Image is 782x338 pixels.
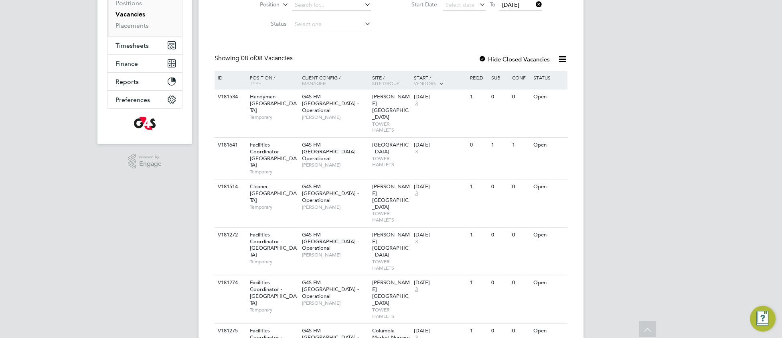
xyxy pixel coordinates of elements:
[302,300,368,306] span: [PERSON_NAME]
[302,183,359,204] span: G4S FM [GEOGRAPHIC_DATA] - Operational
[531,275,566,290] div: Open
[372,210,410,223] span: TOWER HAMLETS
[370,71,412,90] div: Site /
[216,90,244,104] div: V181534
[250,307,298,313] span: Temporary
[414,80,436,86] span: Vendors
[115,22,149,29] a: Placements
[414,183,466,190] div: [DATE]
[107,73,182,90] button: Reports
[510,71,531,84] div: Conf
[372,93,410,120] span: [PERSON_NAME][GEOGRAPHIC_DATA]
[414,328,466,334] div: [DATE]
[302,141,359,162] span: G4S FM [GEOGRAPHIC_DATA] - Operational
[391,1,437,8] label: Start Date
[216,138,244,153] div: V181641
[241,54,293,62] span: 08 Vacancies
[216,71,244,84] div: ID
[115,10,145,18] a: Vacancies
[372,155,410,168] span: TOWER HAMLETS
[510,90,531,104] div: 0
[107,37,182,54] button: Timesheets
[468,71,489,84] div: Reqd
[215,54,294,63] div: Showing
[250,279,297,306] span: Facilities Coordinator - [GEOGRAPHIC_DATA]
[302,231,359,252] span: G4S FM [GEOGRAPHIC_DATA] - Operational
[750,306,776,332] button: Engage Resource Center
[478,55,550,63] label: Hide Closed Vacancies
[302,80,326,86] span: Manager
[250,169,298,175] span: Temporary
[302,279,359,299] span: G4S FM [GEOGRAPHIC_DATA] - Operational
[139,161,162,167] span: Engage
[489,90,510,104] div: 0
[302,93,359,114] span: G4S FM [GEOGRAPHIC_DATA] - Operational
[128,154,162,169] a: Powered byEngage
[139,154,162,161] span: Powered by
[468,275,489,290] div: 1
[510,179,531,194] div: 0
[292,19,371,30] input: Select one
[414,286,419,293] span: 3
[468,138,489,153] div: 0
[216,275,244,290] div: V181274
[372,121,410,133] span: TOWER HAMLETS
[531,228,566,242] div: Open
[250,93,297,114] span: Handyman - [GEOGRAPHIC_DATA]
[115,42,149,49] span: Timesheets
[302,162,368,168] span: [PERSON_NAME]
[115,60,138,67] span: Finance
[414,238,419,245] span: 3
[414,94,466,100] div: [DATE]
[300,71,370,90] div: Client Config /
[468,179,489,194] div: 1
[510,228,531,242] div: 0
[240,20,286,27] label: Status
[250,231,297,259] span: Facilities Coordinator - [GEOGRAPHIC_DATA]
[372,80,399,86] span: Site Group
[250,80,261,86] span: Type
[250,204,298,210] span: Temporary
[414,100,419,107] span: 3
[468,90,489,104] div: 1
[510,275,531,290] div: 0
[414,142,466,149] div: [DATE]
[531,71,566,84] div: Status
[216,179,244,194] div: V181514
[489,275,510,290] div: 0
[115,78,139,86] span: Reports
[250,259,298,265] span: Temporary
[372,307,410,319] span: TOWER HAMLETS
[414,190,419,197] span: 3
[531,90,566,104] div: Open
[510,138,531,153] div: 1
[115,96,150,104] span: Preferences
[372,259,410,271] span: TOWER HAMLETS
[489,71,510,84] div: Sub
[372,141,409,155] span: [GEOGRAPHIC_DATA]
[107,117,182,130] a: Go to home page
[107,91,182,108] button: Preferences
[489,228,510,242] div: 0
[241,54,255,62] span: 08 of
[489,138,510,153] div: 1
[468,228,489,242] div: 1
[244,71,300,90] div: Position /
[250,114,298,120] span: Temporary
[134,117,156,130] img: g4s-logo-retina.png
[489,179,510,194] div: 0
[302,252,368,258] span: [PERSON_NAME]
[414,279,466,286] div: [DATE]
[216,228,244,242] div: V181272
[107,55,182,72] button: Finance
[414,149,419,155] span: 3
[446,1,474,8] span: Select date
[372,183,410,210] span: [PERSON_NAME][GEOGRAPHIC_DATA]
[250,183,297,204] span: Cleaner - [GEOGRAPHIC_DATA]
[531,179,566,194] div: Open
[372,231,410,259] span: [PERSON_NAME][GEOGRAPHIC_DATA]
[233,1,280,9] label: Position
[302,114,368,120] span: [PERSON_NAME]
[531,138,566,153] div: Open
[502,1,519,8] span: [DATE]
